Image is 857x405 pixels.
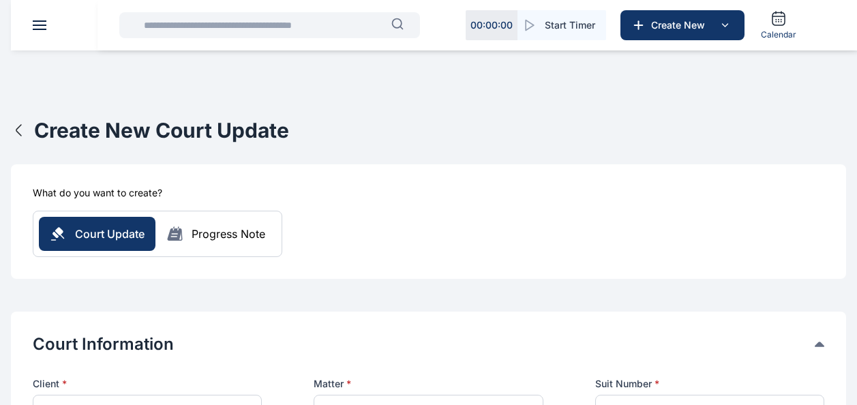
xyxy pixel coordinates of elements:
span: Calendar [761,29,796,40]
h1: Create New Court Update [34,118,289,142]
p: 00 : 00 : 00 [470,18,513,32]
span: Create New [646,18,717,32]
button: Start Timer [517,10,606,40]
a: Calendar [755,5,802,46]
span: Matter [314,377,351,391]
button: Court Information [33,333,815,355]
button: Court Update [39,217,155,251]
p: Client [33,377,262,391]
h5: What do you want to create? [33,186,162,200]
span: Start Timer [545,18,595,32]
label: Suit Number [595,377,824,391]
button: Progress Note [155,226,276,242]
span: Court Update [75,226,145,242]
button: Create New [620,10,745,40]
div: Progress Note [192,226,265,242]
div: Court Information [33,333,824,355]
